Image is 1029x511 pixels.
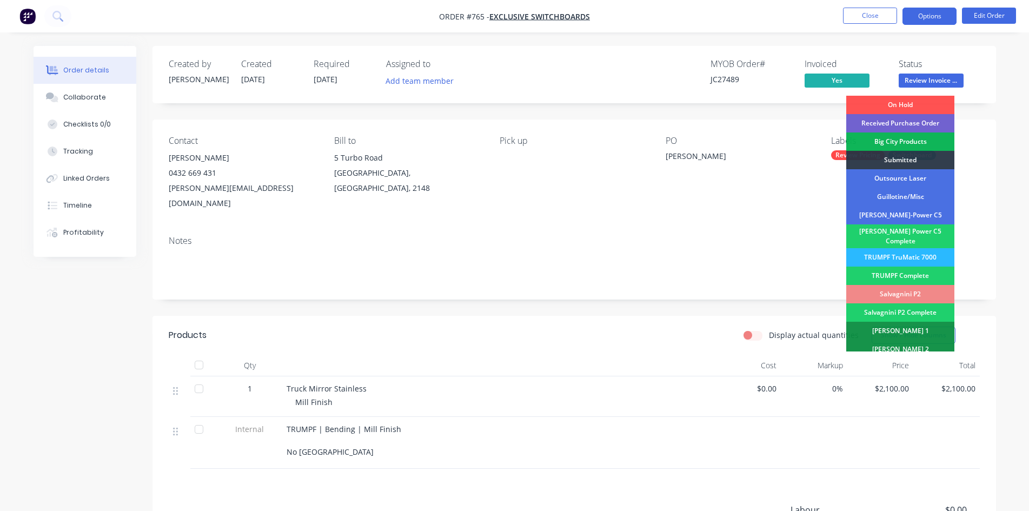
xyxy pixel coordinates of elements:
[843,8,897,24] button: Close
[63,92,106,102] div: Collaborate
[386,74,460,88] button: Add team member
[63,201,92,210] div: Timeline
[913,355,980,376] div: Total
[500,136,648,146] div: Pick up
[169,150,317,211] div: [PERSON_NAME]0432 669 431[PERSON_NAME][EMAIL_ADDRESS][DOMAIN_NAME]
[34,111,136,138] button: Checklists 0/0
[334,150,482,196] div: 5 Turbo Road[GEOGRAPHIC_DATA], [GEOGRAPHIC_DATA], 2148
[314,74,337,84] span: [DATE]
[805,74,869,87] span: Yes
[34,219,136,246] button: Profitability
[666,150,801,165] div: [PERSON_NAME]
[902,8,957,25] button: Options
[386,59,494,69] div: Assigned to
[295,397,333,407] span: Mill Finish
[334,165,482,196] div: [GEOGRAPHIC_DATA], [GEOGRAPHIC_DATA], 2148
[169,136,317,146] div: Contact
[785,383,843,394] span: 0%
[781,355,847,376] div: Markup
[241,74,265,84] span: [DATE]
[962,8,1016,24] button: Edit Order
[169,181,317,211] div: [PERSON_NAME][EMAIL_ADDRESS][DOMAIN_NAME]
[899,74,964,87] span: Review Invoice ...
[846,151,954,169] div: Submitted
[63,147,93,156] div: Tracking
[715,355,781,376] div: Cost
[711,74,792,85] div: JC27489
[169,329,207,342] div: Products
[711,59,792,69] div: MYOB Order #
[334,150,482,165] div: 5 Turbo Road
[241,59,301,69] div: Created
[287,424,401,457] span: TRUMPF | Bending | Mill Finish No [GEOGRAPHIC_DATA]
[380,74,459,88] button: Add team member
[666,136,814,146] div: PO
[169,236,980,246] div: Notes
[899,74,964,90] button: Review Invoice ...
[847,355,914,376] div: Price
[169,165,317,181] div: 0432 669 431
[846,248,954,267] div: TRUMPF TruMatic 7000
[918,383,975,394] span: $2,100.00
[846,267,954,285] div: TRUMPF Complete
[169,74,228,85] div: [PERSON_NAME]
[34,192,136,219] button: Timeline
[34,138,136,165] button: Tracking
[899,59,980,69] div: Status
[63,174,110,183] div: Linked Orders
[846,132,954,151] div: Big City Products
[846,206,954,224] div: [PERSON_NAME]-Power C5
[287,383,367,394] span: Truck Mirror Stainless
[846,188,954,206] div: Guillotine/Misc
[805,59,886,69] div: Invoiced
[169,59,228,69] div: Created by
[439,11,489,22] span: Order #765 -
[852,383,909,394] span: $2,100.00
[169,150,317,165] div: [PERSON_NAME]
[846,96,954,114] div: On Hold
[846,303,954,322] div: Salvagnini P2 Complete
[19,8,36,24] img: Factory
[34,84,136,111] button: Collaborate
[63,228,104,237] div: Profitability
[846,169,954,188] div: Outsource Laser
[769,329,859,341] label: Display actual quantities
[846,224,954,248] div: [PERSON_NAME] Power C5 Complete
[34,57,136,84] button: Order details
[63,65,109,75] div: Order details
[846,285,954,303] div: Salvagnini P2
[217,355,282,376] div: Qty
[831,136,979,146] div: Labels
[831,150,885,160] div: Review Pricing
[846,322,954,340] div: [PERSON_NAME] 1
[63,120,111,129] div: Checklists 0/0
[489,11,590,22] a: Exclusive Switchboards
[314,59,373,69] div: Required
[34,165,136,192] button: Linked Orders
[222,423,278,435] span: Internal
[846,114,954,132] div: Received Purchase Order
[334,136,482,146] div: Bill to
[719,383,777,394] span: $0.00
[248,383,252,394] span: 1
[846,340,954,359] div: [PERSON_NAME] 2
